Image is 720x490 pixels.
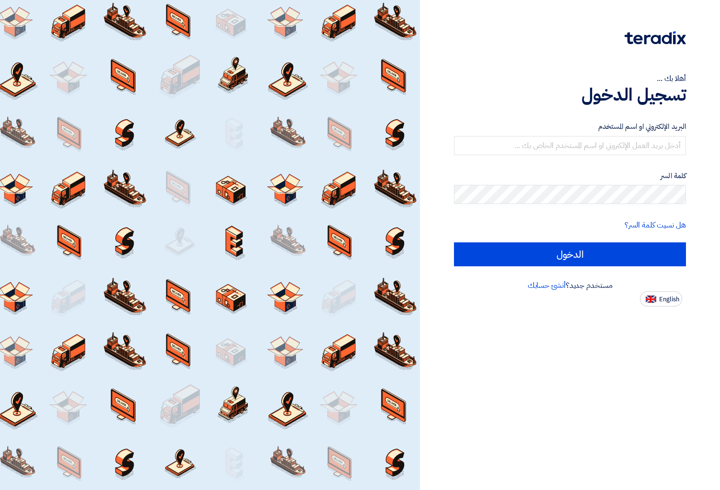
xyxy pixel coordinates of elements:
[528,280,566,291] a: أنشئ حسابك
[640,291,682,307] button: English
[625,31,686,45] img: Teradix logo
[454,121,686,132] label: البريد الإلكتروني او اسم المستخدم
[454,171,686,182] label: كلمة السر
[454,242,686,266] input: الدخول
[625,219,686,231] a: هل نسيت كلمة السر؟
[454,84,686,105] h1: تسجيل الدخول
[646,296,656,303] img: en-US.png
[659,296,679,303] span: English
[454,73,686,84] div: أهلا بك ...
[454,136,686,155] input: أدخل بريد العمل الإلكتروني او اسم المستخدم الخاص بك ...
[454,280,686,291] div: مستخدم جديد؟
